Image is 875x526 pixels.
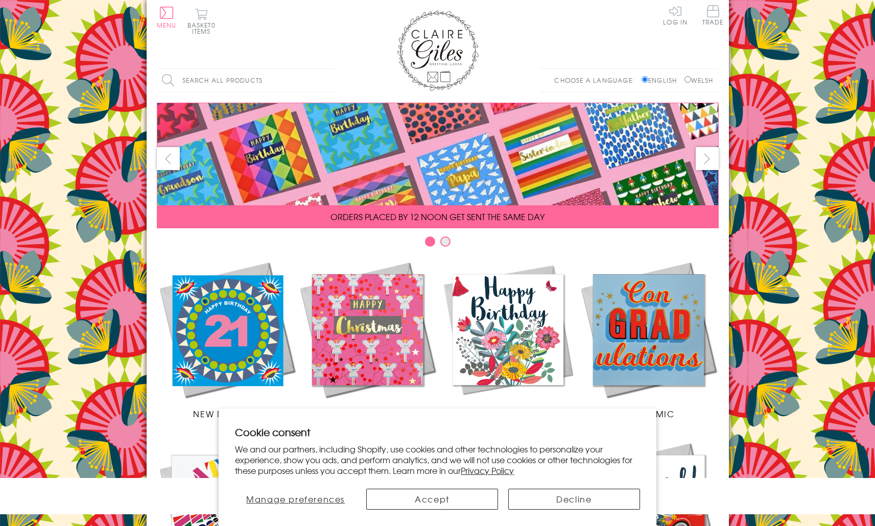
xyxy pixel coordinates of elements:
button: Basket0 items [187,8,216,34]
div: Carousel Pagination [157,236,719,252]
p: We and our partners, including Shopify, use cookies and other technologies to personalize your ex... [235,444,640,475]
a: Log In [663,5,688,25]
span: Manage preferences [246,493,345,505]
span: Trade [702,5,724,25]
a: Christmas [297,259,438,420]
button: Menu [157,7,177,28]
button: Carousel Page 2 [440,236,451,247]
button: Manage preferences [235,489,356,510]
p: Choose a language: [554,76,640,85]
input: English [642,76,648,83]
a: Trade [702,5,724,27]
input: Welsh [684,76,691,83]
a: Birthdays [438,259,578,420]
label: Welsh [684,76,714,85]
a: Privacy Policy [461,464,514,476]
a: Academic [578,259,719,420]
span: Menu [157,20,177,30]
button: Carousel Page 1 (Current Slide) [425,236,435,247]
span: ORDERS PLACED BY 12 NOON GET SENT THE SAME DAY [330,210,545,223]
h2: Cookie consent [235,425,640,439]
button: next [696,147,719,170]
input: Search [325,69,336,92]
button: Accept [366,489,498,510]
img: Claire Giles Greetings Cards [397,10,479,91]
span: 0 items [192,20,216,36]
a: New Releases [157,259,297,420]
span: Academic [622,408,675,420]
span: New Releases [193,408,260,420]
span: Christmas [341,408,393,420]
button: prev [157,147,180,170]
button: Decline [508,489,640,510]
input: Search all products [157,69,336,92]
label: English [642,76,682,85]
span: Birthdays [483,408,532,420]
